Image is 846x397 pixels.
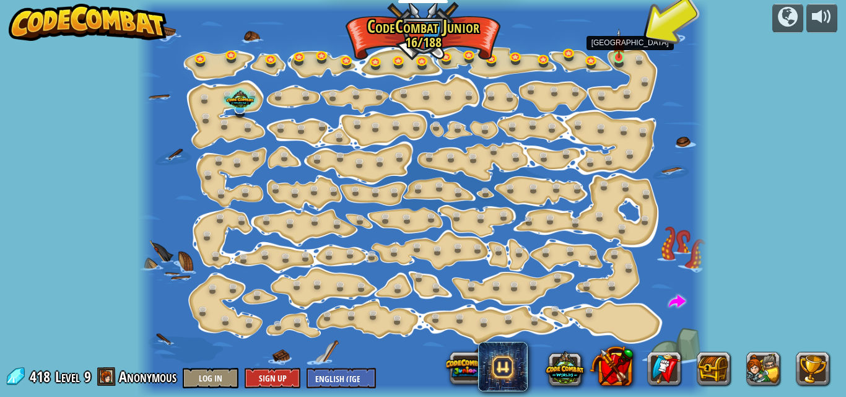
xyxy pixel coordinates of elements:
button: Campaigns [772,4,803,33]
span: 9 [84,367,91,386]
img: level-banner-unstarted.png [613,28,626,59]
button: Sign Up [245,368,300,388]
span: Level [55,367,80,387]
button: Adjust volume [806,4,837,33]
span: 418 [30,367,54,386]
img: CodeCombat - Learn how to code by playing a game [9,4,167,41]
button: Log In [183,368,238,388]
span: Anonymous [119,367,177,386]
